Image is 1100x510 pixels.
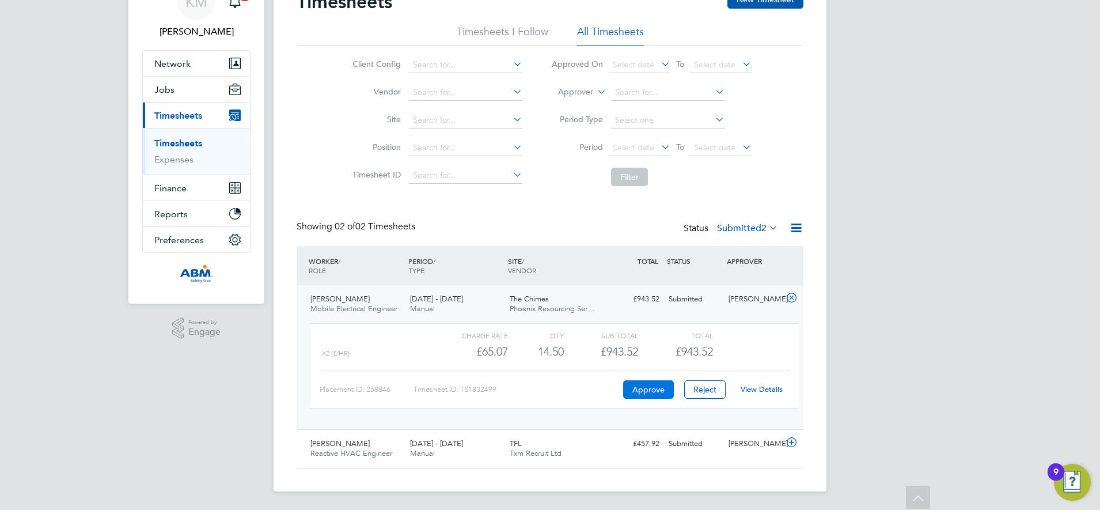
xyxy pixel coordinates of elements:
span: £943.52 [676,345,713,358]
span: [DATE] - [DATE] [410,439,463,448]
div: SITE [505,251,605,281]
input: Search for... [409,85,522,101]
label: Client Config [349,59,401,69]
a: Powered byEngage [172,318,221,339]
span: Manual [410,448,435,458]
div: Timesheets [143,128,250,175]
span: / [433,256,435,266]
div: £65.07 [434,342,508,361]
div: Sub Total [564,328,638,342]
span: Network [154,58,191,69]
span: Preferences [154,235,204,245]
span: TYPE [408,266,424,275]
span: The Chimes [510,294,549,304]
a: Timesheets [154,138,202,149]
div: Timesheet ID: TS1832499 [414,380,620,399]
span: Select date [694,59,735,70]
div: Submitted [664,435,724,454]
span: Txm Recruit Ltd [510,448,562,458]
span: / [522,256,524,266]
div: 14.50 [508,342,564,361]
span: Finance [154,183,187,194]
label: Timesheet ID [349,169,401,180]
span: 2 [761,222,767,234]
span: [PERSON_NAME] [310,439,370,448]
div: Placement ID: 258846 [320,380,414,399]
span: Select date [694,142,735,153]
li: Timesheets I Follow [457,25,548,46]
span: Reactive HVAC Engineer [310,448,392,458]
span: TOTAL [638,256,658,266]
button: Filter [611,168,648,186]
label: Approved On [551,59,603,69]
input: Select one [611,112,725,129]
span: Mobile Electrical Engineer [310,304,397,313]
button: Preferences [143,227,250,252]
input: Search for... [409,140,522,156]
span: [DATE] - [DATE] [410,294,463,304]
span: Powered by [188,318,221,327]
span: Select date [613,59,654,70]
div: [PERSON_NAME] [724,290,784,309]
span: / [338,256,340,266]
div: Showing [297,221,418,233]
span: To [673,139,688,154]
div: Status [684,221,780,237]
div: APPROVER [724,251,784,271]
span: Jobs [154,84,175,95]
span: Phoenix Resourcing Ser… [510,304,595,313]
button: Reports [143,201,250,226]
label: Position [349,142,401,152]
div: PERIOD [405,251,505,281]
input: Search for... [409,57,522,73]
label: Period [551,142,603,152]
span: To [673,56,688,71]
button: Network [143,51,250,76]
label: Approver [541,86,593,98]
a: Expenses [154,154,194,165]
span: ROLE [309,266,326,275]
div: 9 [1053,472,1059,487]
button: Reject [684,380,726,399]
input: Search for... [611,85,725,101]
button: Timesheets [143,103,250,128]
div: QTY [508,328,564,342]
span: Manual [410,304,435,313]
span: 02 Timesheets [335,221,415,232]
img: abm-technical-logo-retina.png [180,265,213,283]
button: Finance [143,175,250,201]
label: Submitted [717,222,778,234]
div: £943.52 [604,290,664,309]
div: £943.52 [564,342,638,361]
input: Search for... [409,168,522,184]
span: Karen Mcgovern [142,25,251,39]
label: Site [349,114,401,124]
span: VENDOR [508,266,536,275]
div: Charge rate [434,328,508,342]
span: Reports [154,209,188,220]
span: X2 (£/HR) [322,349,350,357]
span: Select date [613,142,654,153]
div: Submitted [664,290,724,309]
a: View Details [741,384,783,394]
input: Search for... [409,112,522,129]
span: TFL [510,439,522,448]
span: Engage [188,327,221,337]
button: Approve [623,380,674,399]
div: [PERSON_NAME] [724,435,784,454]
li: All Timesheets [577,25,644,46]
label: Period Type [551,114,603,124]
div: £457.92 [604,435,664,454]
label: Vendor [349,86,401,97]
div: WORKER [306,251,405,281]
span: 02 of [335,221,355,232]
span: Timesheets [154,110,202,121]
a: Go to home page [142,265,251,283]
div: STATUS [664,251,724,271]
div: Total [638,328,712,342]
button: Open Resource Center, 9 new notifications [1054,464,1091,501]
span: [PERSON_NAME] [310,294,370,304]
button: Jobs [143,77,250,102]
